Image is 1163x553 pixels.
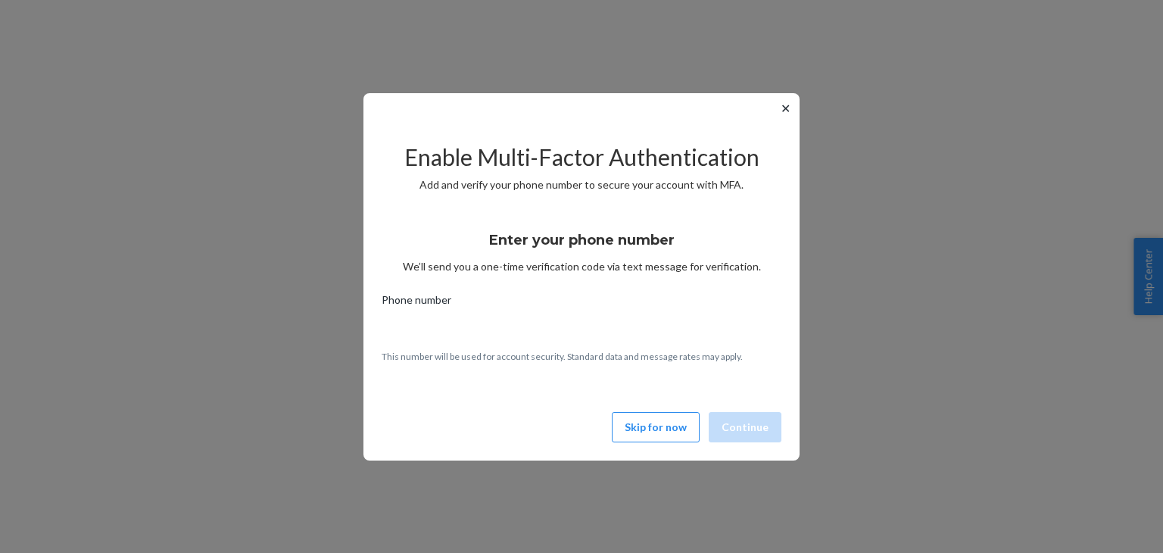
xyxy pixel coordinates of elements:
[382,177,781,192] p: Add and verify your phone number to secure your account with MFA.
[382,145,781,170] h2: Enable Multi-Factor Authentication
[382,350,781,363] p: This number will be used for account security. Standard data and message rates may apply.
[612,412,700,442] button: Skip for now
[489,230,675,250] h3: Enter your phone number
[382,218,781,274] div: We’ll send you a one-time verification code via text message for verification.
[778,99,794,117] button: ✕
[382,292,451,314] span: Phone number
[709,412,781,442] button: Continue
